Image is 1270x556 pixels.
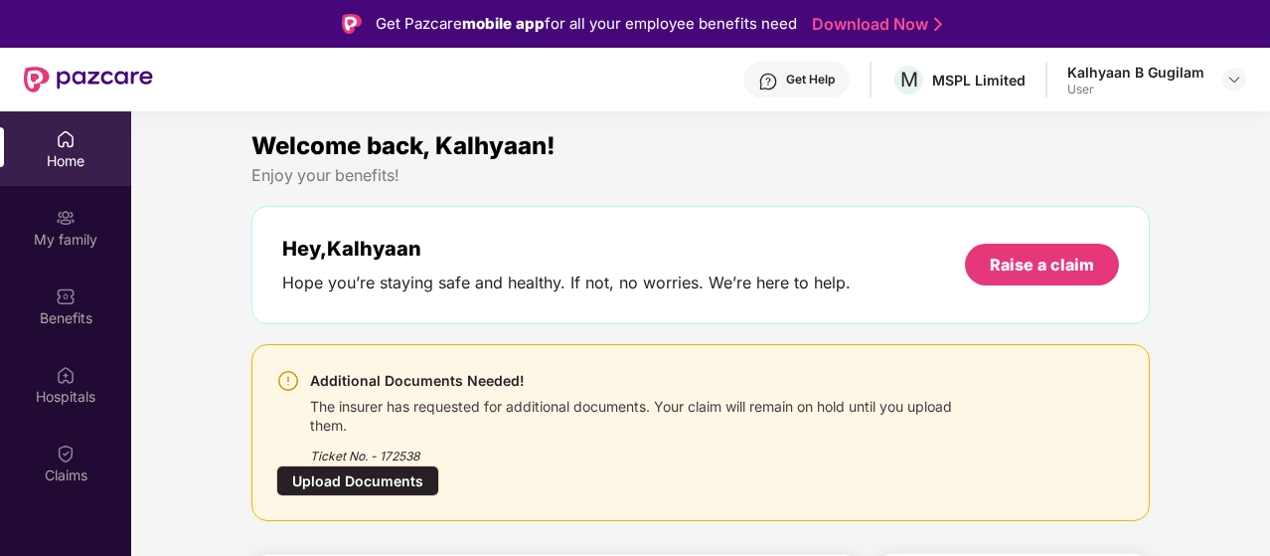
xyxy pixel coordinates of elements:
[758,72,778,92] img: svg+xml;base64,PHN2ZyBpZD0iSGVscC0zMngzMiIgeG1sbnM9Imh0dHA6Ly93d3cudzMub3JnLzIwMDAvc3ZnIiB3aWR0aD...
[1067,82,1204,97] div: User
[900,68,918,92] span: M
[56,129,76,149] img: svg+xml;base64,PHN2ZyBpZD0iSG9tZSIgeG1sbnM9Imh0dHA6Ly93d3cudzMub3JnLzIwMDAvc3ZnIiB3aWR0aD0iMjAiIG...
[276,369,300,393] img: svg+xml;base64,PHN2ZyBpZD0iV2FybmluZ18tXzI0eDI0IiBkYXRhLW5hbWU9Ildhcm5pbmcgLSAyNHgyNCIgeG1sbnM9Im...
[1067,63,1204,82] div: Kalhyaan B Gugilam
[934,14,942,35] img: Stroke
[251,131,556,160] span: Welcome back, Kalhyaan!
[310,435,984,465] div: Ticket No. - 172538
[462,14,545,33] strong: mobile app
[1226,72,1242,88] img: svg+xml;base64,PHN2ZyBpZD0iRHJvcGRvd24tMzJ4MzIiIHhtbG5zPSJodHRwOi8vd3d3LnczLm9yZy8yMDAwL3N2ZyIgd2...
[56,365,76,385] img: svg+xml;base64,PHN2ZyBpZD0iSG9zcGl0YWxzIiB4bWxucz0iaHR0cDovL3d3dy53My5vcmcvMjAwMC9zdmciIHdpZHRoPS...
[56,444,76,463] img: svg+xml;base64,PHN2ZyBpZD0iQ2xhaW0iIHhtbG5zPSJodHRwOi8vd3d3LnczLm9yZy8yMDAwL3N2ZyIgd2lkdGg9IjIwIi...
[56,208,76,228] img: svg+xml;base64,PHN2ZyB3aWR0aD0iMjAiIGhlaWdodD0iMjAiIHZpZXdCb3g9IjAgMCAyMCAyMCIgZmlsbD0ibm9uZSIgeG...
[342,14,362,34] img: Logo
[276,465,439,496] div: Upload Documents
[24,67,153,93] img: New Pazcare Logo
[812,14,936,35] a: Download Now
[282,273,851,293] div: Hope you’re staying safe and healthy. If not, no worries. We’re here to help.
[310,369,984,393] div: Additional Documents Needed!
[56,286,76,306] img: svg+xml;base64,PHN2ZyBpZD0iQmVuZWZpdHMiIHhtbG5zPSJodHRwOi8vd3d3LnczLm9yZy8yMDAwL3N2ZyIgd2lkdGg9Ij...
[282,237,851,261] div: Hey, Kalhyaan
[990,254,1094,276] div: Raise a claim
[786,72,835,88] div: Get Help
[310,393,984,435] div: The insurer has requested for additional documents. Your claim will remain on hold until you uplo...
[932,71,1026,90] div: MSPL Limited
[376,12,797,36] div: Get Pazcare for all your employee benefits need
[251,165,1150,186] div: Enjoy your benefits!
